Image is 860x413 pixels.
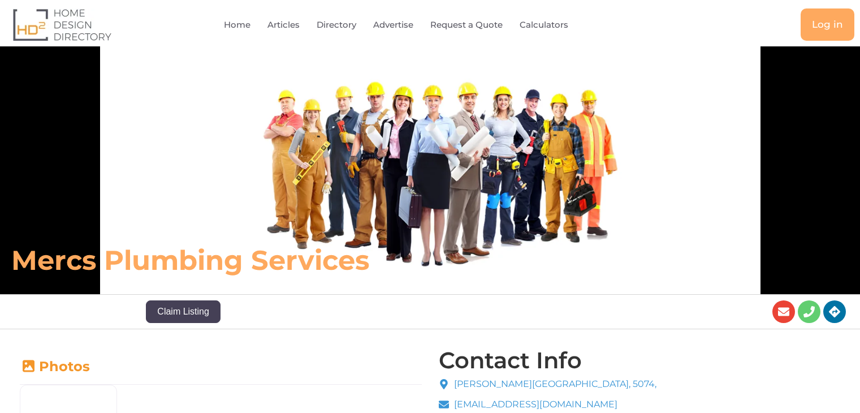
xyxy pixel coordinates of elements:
a: Calculators [520,12,568,38]
span: [PERSON_NAME][GEOGRAPHIC_DATA], 5074, [451,377,656,391]
a: Request a Quote [430,12,503,38]
a: Home [224,12,250,38]
a: Directory [317,12,356,38]
h4: Contact Info [439,349,582,372]
a: Articles [267,12,300,38]
span: [EMAIL_ADDRESS][DOMAIN_NAME] [451,398,617,411]
a: Advertise [373,12,413,38]
a: Photos [20,358,90,375]
a: Log in [801,8,854,41]
nav: Menu [175,12,642,38]
button: Claim Listing [146,300,221,323]
a: [EMAIL_ADDRESS][DOMAIN_NAME] [439,398,657,411]
h6: Mercs Plumbing Services [11,243,597,277]
span: Log in [812,20,843,29]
